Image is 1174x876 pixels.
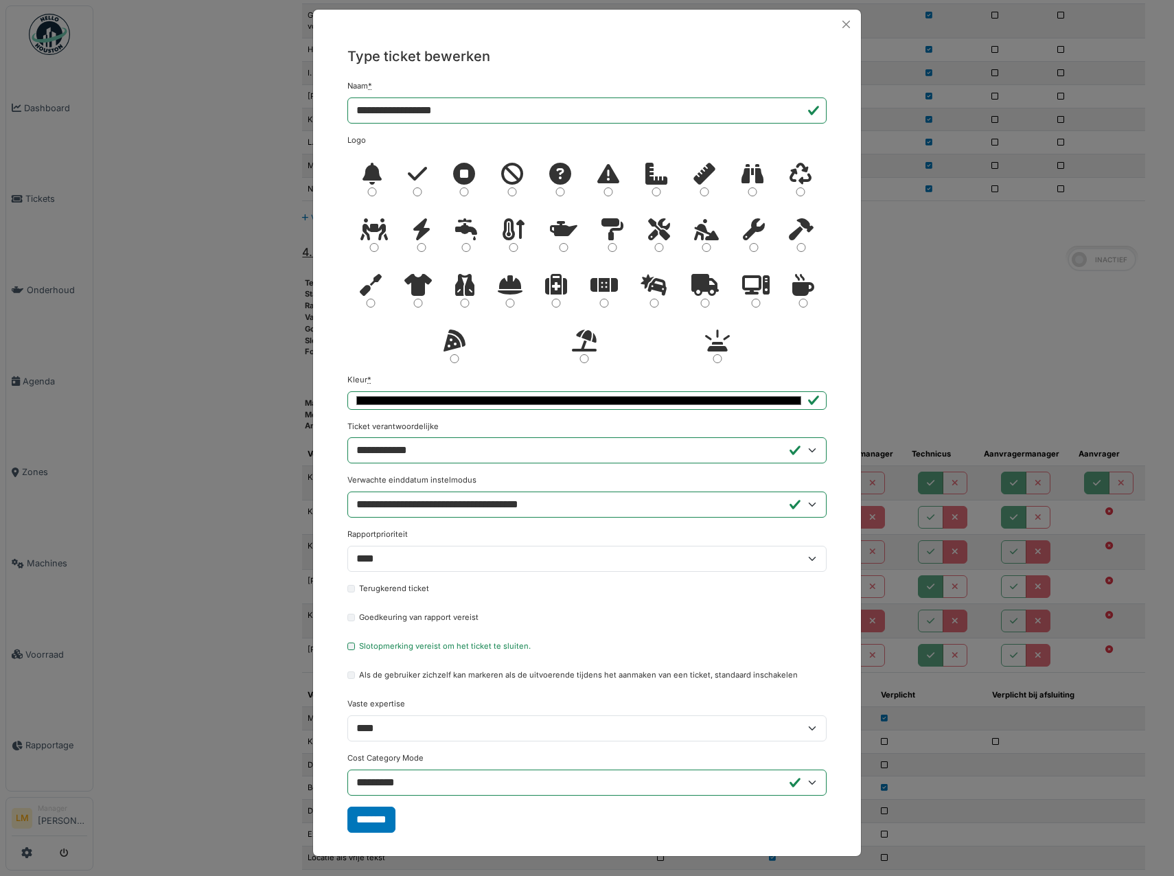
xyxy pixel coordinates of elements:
[347,474,476,486] label: Verwachte einddatum instelmodus
[347,529,408,540] label: Rapportprioriteit
[368,81,372,91] abbr: Verplicht
[347,698,405,710] label: Vaste expertise
[347,80,372,92] label: Naam
[347,421,439,433] label: Ticket verantwoordelijke
[359,669,798,681] label: Als de gebruiker zichzelf kan markeren als de uitvoerende tijdens het aanmaken van een ticket, st...
[347,46,827,67] h5: Type ticket bewerken
[347,374,371,386] label: Kleur
[367,375,371,384] abbr: Verplicht
[359,612,479,623] label: Goedkeuring van rapport vereist
[359,583,429,595] label: Terugkerend ticket
[347,135,366,146] label: Logo
[347,753,424,763] span: translation missing: nl.report_type.cost_category_mode
[837,15,855,34] button: Close
[359,641,531,652] label: Slotopmerking vereist om het ticket te sluiten.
